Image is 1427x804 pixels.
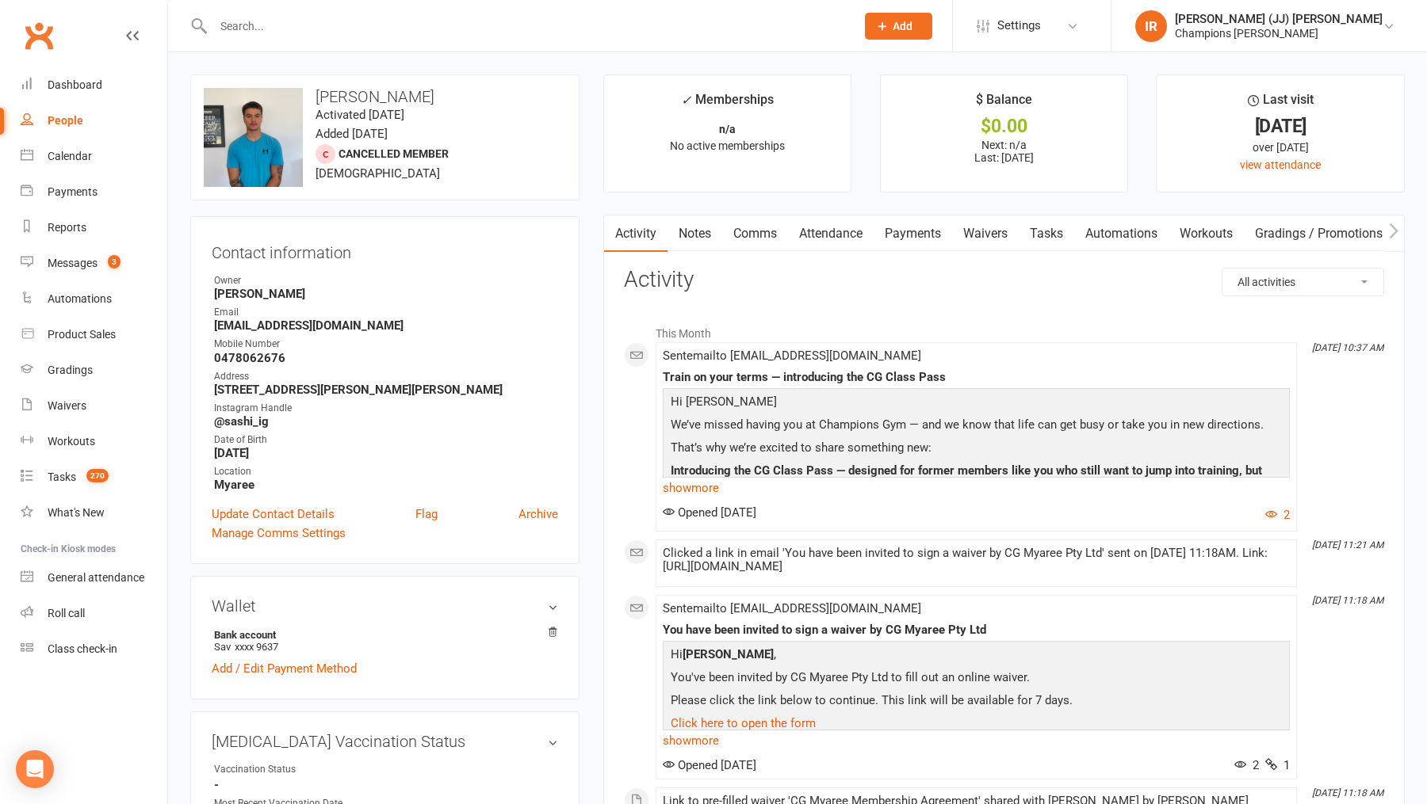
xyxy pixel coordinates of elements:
div: Workouts [48,435,95,448]
div: Email [214,305,558,320]
div: Owner [214,273,558,288]
a: Dashboard [21,67,167,103]
a: Waivers [21,388,167,424]
h3: Wallet [212,597,558,615]
strong: Bank account [214,629,550,641]
span: No active memberships [670,139,785,152]
span: Opened [DATE] [663,505,756,520]
i: [DATE] 10:37 AM [1312,342,1383,353]
span: Settings [997,8,1041,44]
i: [DATE] 11:18 AM [1312,787,1383,798]
a: What's New [21,495,167,531]
div: Train on your terms — introducing the CG Class Pass [663,371,1290,384]
span: Add [893,20,912,32]
div: over [DATE] [1171,139,1390,156]
strong: n/a [719,123,736,135]
div: [DATE] [1171,118,1390,135]
div: Waivers [48,399,86,412]
h3: [MEDICAL_DATA] Vaccination Status [212,733,558,750]
p: Next: n/a Last: [DATE] [895,139,1114,164]
a: Roll call [21,596,167,631]
button: Add [865,13,932,40]
div: Clicked a link in email 'You have been invited to sign a waiver by CG Myaree Pty Ltd' sent on [DA... [663,547,1290,573]
strong: 0478062676 [214,351,558,365]
p: That’s why we’re excited to share something new: [667,438,1286,461]
a: Payments [21,174,167,210]
a: Archive [518,505,558,524]
a: Activity [604,215,668,252]
a: show more [663,477,1290,499]
strong: [STREET_ADDRESS][PERSON_NAME][PERSON_NAME] [214,383,558,397]
a: Comms [722,215,788,252]
a: Add / Edit Payment Method [212,659,357,678]
div: Location [214,464,558,479]
li: Sav [212,627,558,655]
div: Instagram Handle [214,401,558,416]
img: image1674464784.png [204,88,303,187]
a: Waivers [952,215,1019,252]
div: Vaccination Status [214,762,345,777]
strong: [EMAIL_ADDRESS][DOMAIN_NAME] [214,318,558,333]
span: Introducing the CG Class Pass [671,463,833,478]
div: Messages [48,257,98,269]
h3: Contact information [212,238,558,261]
div: Champions [PERSON_NAME] [1175,26,1383,40]
p: Hi , [667,645,1286,668]
strong: [DATE] [214,446,558,460]
div: Open Intercom Messenger [16,750,54,788]
strong: [PERSON_NAME] [214,287,558,301]
span: Sent email to [EMAIL_ADDRESS][DOMAIN_NAME] [663,349,921,363]
a: Automations [1074,215,1169,252]
h3: [PERSON_NAME] [204,88,566,105]
a: Messages 3 [21,246,167,281]
div: Date of Birth [214,432,558,448]
a: General attendance kiosk mode [21,560,167,596]
a: Gradings / Promotions [1244,215,1394,252]
h3: Activity [624,268,1384,292]
span: — designed for former members like you who still want to jump into training, but aren’t ready to ... [671,463,1262,497]
i: [DATE] 11:18 AM [1312,595,1383,606]
a: Tasks [1019,215,1074,252]
div: Address [214,369,558,384]
i: [DATE] 11:21 AM [1312,539,1383,551]
p: Please click the link below to continue. This link will be available for 7 days. [667,691,1286,714]
span: 3 [108,255,121,269]
a: People [21,103,167,139]
a: Flag [415,505,438,524]
a: Manage Comms Settings [212,524,346,543]
strong: [PERSON_NAME] [683,647,774,661]
div: Memberships [681,90,774,119]
span: Opened [DATE] [663,758,756,772]
div: What's New [48,506,105,519]
div: You have been invited to sign a waiver by CG Myaree Pty Ltd [663,623,1290,637]
p: You've been invited by CG Myaree Pty Ltd to fill out an online waiver. [667,668,1286,691]
div: Product Sales [48,328,116,341]
time: Activated [DATE] [316,108,404,122]
div: Payments [48,185,98,198]
a: Reports [21,210,167,246]
span: 2 [1234,758,1259,772]
div: Tasks [48,471,76,483]
span: Sent email to [EMAIL_ADDRESS][DOMAIN_NAME] [663,601,921,615]
span: xxxx 9637 [235,641,278,653]
div: Last visit [1248,90,1314,118]
div: Roll call [48,607,85,619]
div: $ Balance [976,90,1032,118]
div: [PERSON_NAME] (JJ) [PERSON_NAME] [1175,12,1383,26]
a: view attendance [1240,158,1321,171]
a: Update Contact Details [212,505,335,524]
a: Attendance [788,215,874,252]
div: $0.00 [895,118,1114,135]
div: Class check-in [48,642,117,655]
li: This Month [624,317,1384,342]
strong: - [214,778,558,792]
time: Added [DATE] [316,127,388,141]
a: Tasks 270 [21,459,167,495]
a: Notes [668,215,722,252]
strong: Myaree [214,478,558,492]
a: Product Sales [21,317,167,352]
div: Gradings [48,364,93,376]
a: Class kiosk mode [21,631,167,667]
strong: @sashi_ig [214,414,558,429]
span: Cancelled member [339,147,449,160]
